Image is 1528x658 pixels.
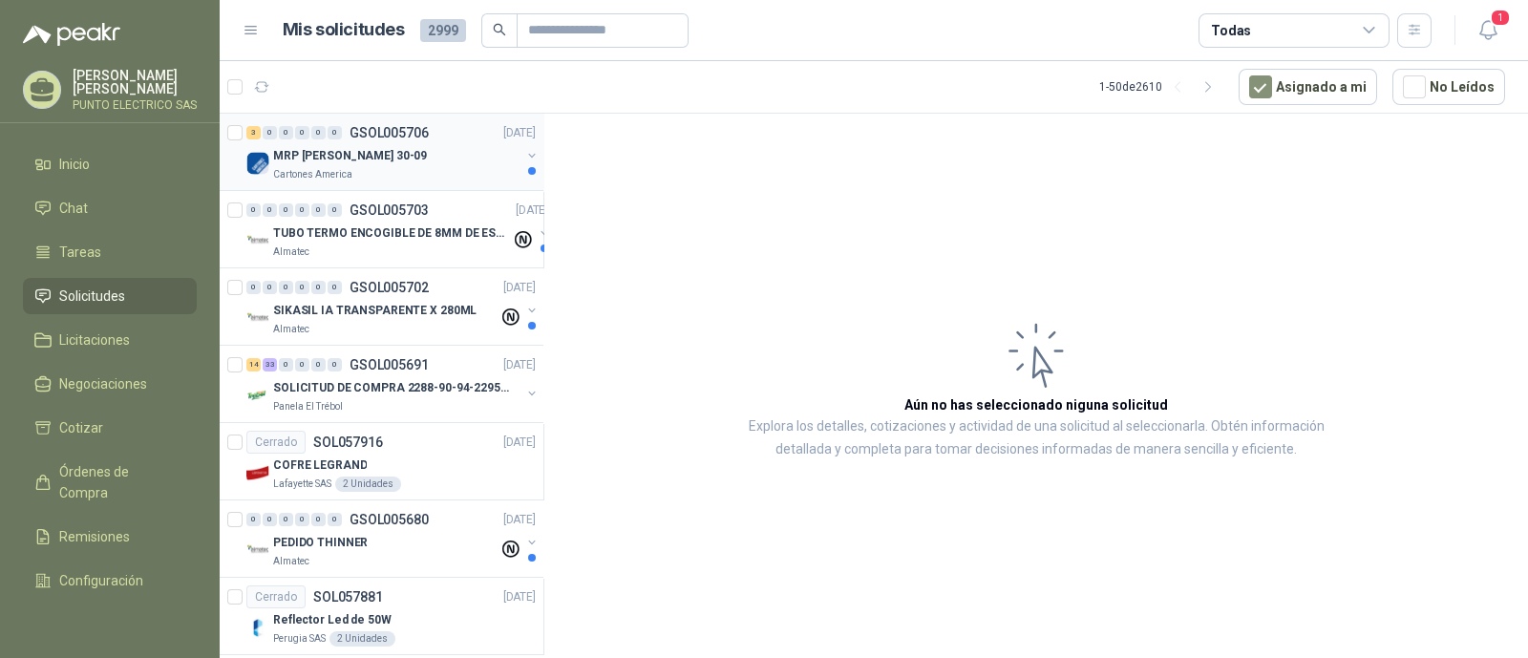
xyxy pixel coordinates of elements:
[328,358,342,371] div: 0
[263,281,277,294] div: 0
[23,606,197,643] a: Manuales y ayuda
[263,513,277,526] div: 0
[420,19,466,42] span: 2999
[328,126,342,139] div: 0
[23,410,197,446] a: Cotizar
[246,152,269,175] img: Company Logo
[335,477,401,492] div: 2 Unidades
[273,456,367,475] p: COFRE LEGRAND
[59,242,101,263] span: Tareas
[273,147,427,165] p: MRP [PERSON_NAME] 30-09
[279,203,293,217] div: 0
[295,203,309,217] div: 0
[295,281,309,294] div: 0
[503,588,536,606] p: [DATE]
[273,477,331,492] p: Lafayette SAS
[279,513,293,526] div: 0
[246,203,261,217] div: 0
[273,554,309,569] p: Almatec
[273,244,309,260] p: Almatec
[23,146,197,182] a: Inicio
[350,358,429,371] p: GSOL005691
[59,570,143,591] span: Configuración
[246,281,261,294] div: 0
[279,358,293,371] div: 0
[23,454,197,511] a: Órdenes de Compra
[503,124,536,142] p: [DATE]
[246,461,269,484] img: Company Logo
[220,423,543,500] a: CerradoSOL057916[DATE] Company LogoCOFRE LEGRANDLafayette SAS2 Unidades
[23,190,197,226] a: Chat
[246,508,540,569] a: 0 0 0 0 0 0 GSOL005680[DATE] Company LogoPEDIDO THINNERAlmatec
[311,203,326,217] div: 0
[273,322,309,337] p: Almatec
[273,611,392,629] p: Reflector Led de 50W
[273,379,511,397] p: SOLICITUD DE COMPRA 2288-90-94-2295-96-2301-02-04
[311,281,326,294] div: 0
[313,435,383,449] p: SOL057916
[503,434,536,452] p: [DATE]
[273,167,352,182] p: Cartones America
[246,513,261,526] div: 0
[503,279,536,297] p: [DATE]
[246,384,269,407] img: Company Logo
[273,399,343,414] p: Panela El Trébol
[23,234,197,270] a: Tareas
[311,358,326,371] div: 0
[23,562,197,599] a: Configuración
[246,353,540,414] a: 14 33 0 0 0 0 GSOL005691[DATE] Company LogoSOLICITUD DE COMPRA 2288-90-94-2295-96-2301-02-04Panel...
[73,99,197,111] p: PUNTO ELECTRICO SAS
[503,511,536,529] p: [DATE]
[273,631,326,647] p: Perugia SAS
[246,358,261,371] div: 14
[246,539,269,562] img: Company Logo
[350,281,429,294] p: GSOL005702
[328,513,342,526] div: 0
[279,281,293,294] div: 0
[59,373,147,394] span: Negociaciones
[328,203,342,217] div: 0
[313,590,383,604] p: SOL057881
[246,121,540,182] a: 3 0 0 0 0 0 GSOL005706[DATE] Company LogoMRP [PERSON_NAME] 30-09Cartones America
[295,126,309,139] div: 0
[735,415,1337,461] p: Explora los detalles, cotizaciones y actividad de una solicitud al seleccionarla. Obtén informaci...
[1471,13,1505,48] button: 1
[329,631,395,647] div: 2 Unidades
[59,154,90,175] span: Inicio
[516,202,548,220] p: [DATE]
[350,513,429,526] p: GSOL005680
[59,461,179,503] span: Órdenes de Compra
[311,513,326,526] div: 0
[59,286,125,307] span: Solicitudes
[246,616,269,639] img: Company Logo
[295,513,309,526] div: 0
[1211,20,1251,41] div: Todas
[73,69,197,96] p: [PERSON_NAME] [PERSON_NAME]
[246,276,540,337] a: 0 0 0 0 0 0 GSOL005702[DATE] Company LogoSIKASIL IA TRANSPARENTE X 280MLAlmatec
[328,281,342,294] div: 0
[59,329,130,350] span: Licitaciones
[220,578,543,655] a: CerradoSOL057881[DATE] Company LogoReflector Led de 50WPerugia SAS2 Unidades
[246,307,269,329] img: Company Logo
[350,203,429,217] p: GSOL005703
[279,126,293,139] div: 0
[59,526,130,547] span: Remisiones
[23,519,197,555] a: Remisiones
[59,198,88,219] span: Chat
[904,394,1168,415] h3: Aún no has seleccionado niguna solicitud
[273,534,368,552] p: PEDIDO THINNER
[350,126,429,139] p: GSOL005706
[263,126,277,139] div: 0
[273,224,511,243] p: TUBO TERMO ENCOGIBLE DE 8MM DE ESPESOR X 5CMS
[59,417,103,438] span: Cotizar
[23,23,120,46] img: Logo peakr
[23,278,197,314] a: Solicitudes
[295,358,309,371] div: 0
[1490,9,1511,27] span: 1
[1099,72,1223,102] div: 1 - 50 de 2610
[263,203,277,217] div: 0
[246,585,306,608] div: Cerrado
[23,322,197,358] a: Licitaciones
[283,16,405,44] h1: Mis solicitudes
[1239,69,1377,105] button: Asignado a mi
